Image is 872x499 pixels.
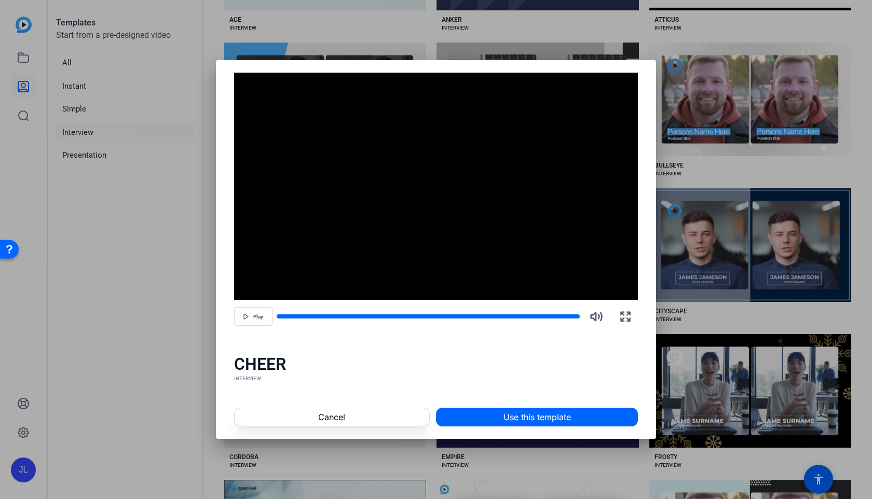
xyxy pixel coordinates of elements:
[234,354,638,375] div: CHEER
[503,411,571,423] span: Use this template
[234,73,638,300] div: Video Player
[234,375,638,383] div: INTERVIEW
[584,304,609,329] button: Mute
[436,408,638,426] button: Use this template
[613,304,638,329] button: Fullscreen
[234,307,272,326] button: Play
[234,408,430,426] button: Cancel
[253,314,263,320] span: Play
[318,411,345,423] span: Cancel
